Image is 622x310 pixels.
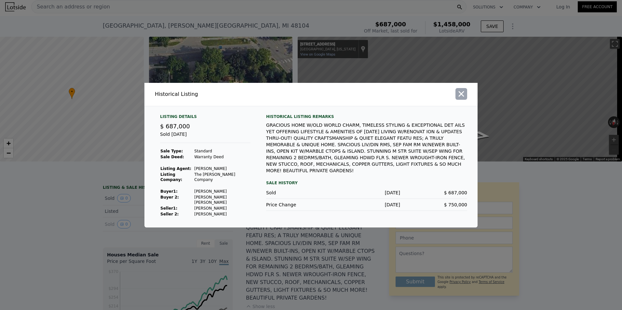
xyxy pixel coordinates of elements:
[333,201,400,208] div: [DATE]
[266,189,333,196] div: Sold
[194,166,250,172] td: [PERSON_NAME]
[160,155,184,159] strong: Sale Deed:
[160,189,178,194] strong: Buyer 1 :
[160,149,183,153] strong: Sale Type:
[160,123,190,130] span: $ 687,000
[194,172,250,183] td: The [PERSON_NAME] Company
[266,179,467,187] div: Sale History
[266,122,467,174] div: GRACIOUS HOME W/OLD WORLD CHARM, TIMELESS STYLING & EXCEPTIONAL DET AILS YET OFFERING LIFESTYLE &...
[194,194,250,205] td: [PERSON_NAME] [PERSON_NAME]
[160,131,250,143] div: Sold [DATE]
[333,189,400,196] div: [DATE]
[266,114,467,119] div: Historical Listing remarks
[266,201,333,208] div: Price Change
[194,188,250,194] td: [PERSON_NAME]
[194,154,250,160] td: Warranty Deed
[160,172,182,182] strong: Listing Company:
[444,202,467,207] span: $ 750,000
[194,205,250,211] td: [PERSON_NAME]
[160,206,177,211] strong: Seller 1 :
[194,148,250,154] td: Standard
[160,114,250,122] div: Listing Details
[160,166,191,171] strong: Listing Agent:
[160,212,179,216] strong: Seller 2:
[155,90,308,98] div: Historical Listing
[444,190,467,195] span: $ 687,000
[160,195,179,200] strong: Buyer 2:
[194,211,250,217] td: [PERSON_NAME]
